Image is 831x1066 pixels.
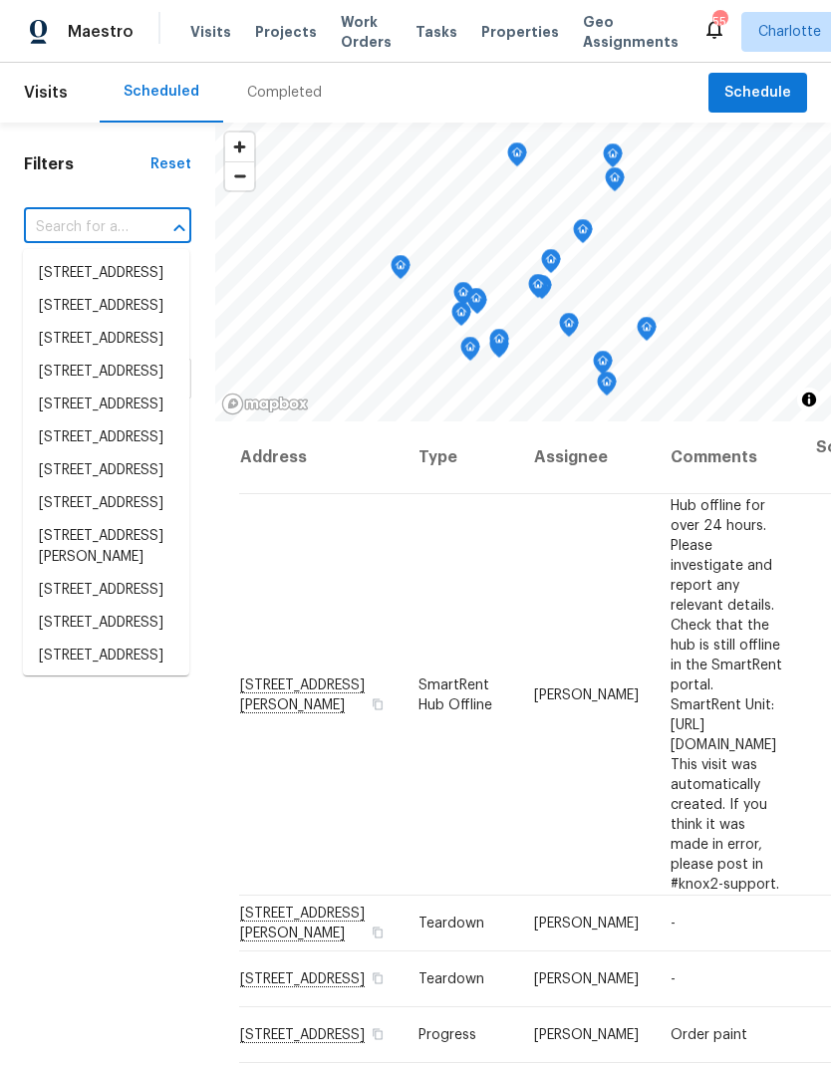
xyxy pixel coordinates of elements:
span: Work Orders [341,12,392,52]
div: Map marker [541,249,561,280]
button: Close [165,214,193,242]
div: Reset [150,154,191,174]
div: Map marker [451,302,471,333]
li: [STREET_ADDRESS] [23,290,189,323]
div: Map marker [466,288,486,319]
div: Map marker [605,167,625,198]
span: - [671,917,676,931]
li: [STREET_ADDRESS] [23,356,189,389]
li: [STREET_ADDRESS] [23,672,189,705]
li: [STREET_ADDRESS] [23,454,189,487]
li: [STREET_ADDRESS] [23,574,189,607]
li: [STREET_ADDRESS] [23,389,189,421]
div: Map marker [603,143,623,174]
th: Type [403,421,518,494]
th: Assignee [518,421,655,494]
span: Charlotte [758,22,821,42]
button: Zoom in [225,133,254,161]
button: Copy Address [369,924,387,941]
button: Schedule [708,73,807,114]
span: Order paint [671,1028,747,1042]
span: Progress [418,1028,476,1042]
span: Maestro [68,22,134,42]
button: Copy Address [369,969,387,987]
li: [STREET_ADDRESS] [23,640,189,672]
span: Tasks [415,25,457,39]
button: Copy Address [369,694,387,712]
span: [PERSON_NAME] [534,687,639,701]
button: Copy Address [369,1025,387,1043]
span: Teardown [418,917,484,931]
span: Toggle attribution [803,389,815,410]
span: Projects [255,22,317,42]
span: Zoom out [225,162,254,190]
span: Visits [190,22,231,42]
li: [STREET_ADDRESS][PERSON_NAME] [23,520,189,574]
li: [STREET_ADDRESS] [23,421,189,454]
span: [PERSON_NAME] [534,972,639,986]
button: Zoom out [225,161,254,190]
div: Map marker [489,329,509,360]
div: Map marker [391,255,411,286]
span: Schedule [724,81,791,106]
div: Map marker [593,351,613,382]
th: Comments [655,421,800,494]
span: Hub offline for over 24 hours. Please investigate and report any relevant details. Check that the... [671,498,782,891]
div: Map marker [507,142,527,173]
span: [PERSON_NAME] [534,917,639,931]
div: Map marker [637,317,657,348]
span: Properties [481,22,559,42]
span: Teardown [418,972,484,986]
span: [PERSON_NAME] [534,1028,639,1042]
input: Search for an address... [24,212,136,243]
span: - [671,972,676,986]
a: Mapbox homepage [221,393,309,415]
div: Map marker [573,219,593,250]
li: [STREET_ADDRESS] [23,323,189,356]
li: [STREET_ADDRESS] [23,607,189,640]
span: Geo Assignments [583,12,679,52]
div: Map marker [597,372,617,402]
div: Map marker [453,282,473,313]
li: [STREET_ADDRESS] [23,257,189,290]
div: 55 [712,12,726,32]
li: [STREET_ADDRESS] [23,487,189,520]
div: Map marker [460,337,480,368]
div: Scheduled [124,82,199,102]
span: Visits [24,71,68,115]
button: Toggle attribution [797,388,821,411]
div: Map marker [528,274,548,305]
span: SmartRent Hub Offline [418,677,492,711]
div: Completed [247,83,322,103]
h1: Filters [24,154,150,174]
div: Map marker [559,313,579,344]
th: Address [239,421,403,494]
